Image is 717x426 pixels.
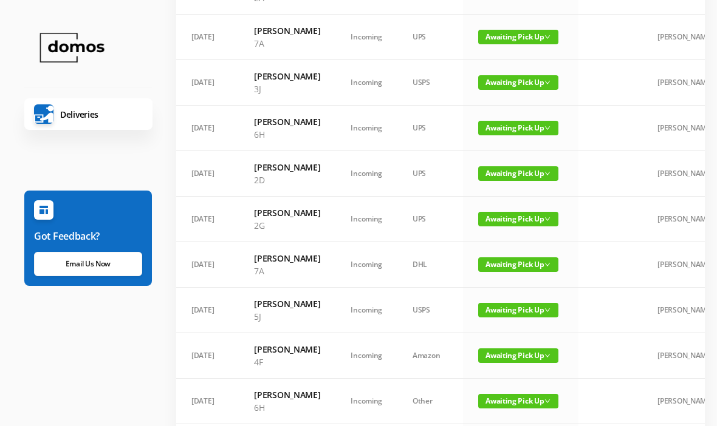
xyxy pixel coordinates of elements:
[478,348,558,363] span: Awaiting Pick Up
[397,106,463,151] td: UPS
[176,151,239,197] td: [DATE]
[254,343,320,356] h6: [PERSON_NAME]
[176,15,239,60] td: [DATE]
[544,398,551,404] i: icon: down
[544,171,551,177] i: icon: down
[335,333,397,379] td: Incoming
[176,106,239,151] td: [DATE]
[254,206,320,219] h6: [PERSON_NAME]
[397,151,463,197] td: UPS
[335,379,397,424] td: Incoming
[254,265,320,277] p: 7A
[478,75,558,90] span: Awaiting Pick Up
[176,242,239,288] td: [DATE]
[478,30,558,44] span: Awaiting Pick Up
[397,242,463,288] td: DHL
[478,212,558,226] span: Awaiting Pick Up
[335,242,397,288] td: Incoming
[254,24,320,37] h6: [PERSON_NAME]
[254,252,320,265] h6: [PERSON_NAME]
[397,60,463,106] td: USPS
[254,297,320,310] h6: [PERSON_NAME]
[335,60,397,106] td: Incoming
[34,229,142,243] h6: Got Feedback?
[254,401,320,414] p: 6H
[478,121,558,135] span: Awaiting Pick Up
[544,216,551,222] i: icon: down
[176,197,239,242] td: [DATE]
[254,70,320,83] h6: [PERSON_NAME]
[544,353,551,359] i: icon: down
[544,79,551,86] i: icon: down
[254,219,320,232] p: 2G
[397,333,463,379] td: Amazon
[335,151,397,197] td: Incoming
[24,98,153,130] a: Deliveries
[478,257,558,272] span: Awaiting Pick Up
[254,310,320,323] p: 5J
[254,115,320,128] h6: [PERSON_NAME]
[544,34,551,40] i: icon: down
[254,161,320,174] h6: [PERSON_NAME]
[176,333,239,379] td: [DATE]
[397,379,463,424] td: Other
[397,288,463,333] td: USPS
[176,379,239,424] td: [DATE]
[176,288,239,333] td: [DATE]
[544,125,551,131] i: icon: down
[544,262,551,268] i: icon: down
[254,37,320,50] p: 7A
[397,197,463,242] td: UPS
[544,307,551,313] i: icon: down
[254,174,320,186] p: 2D
[335,106,397,151] td: Incoming
[34,252,142,276] a: Email Us Now
[254,83,320,95] p: 3J
[397,15,463,60] td: UPS
[254,388,320,401] h6: [PERSON_NAME]
[254,356,320,368] p: 4F
[335,197,397,242] td: Incoming
[478,394,558,408] span: Awaiting Pick Up
[335,15,397,60] td: Incoming
[335,288,397,333] td: Incoming
[176,60,239,106] td: [DATE]
[254,128,320,141] p: 6H
[478,303,558,317] span: Awaiting Pick Up
[478,166,558,181] span: Awaiting Pick Up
